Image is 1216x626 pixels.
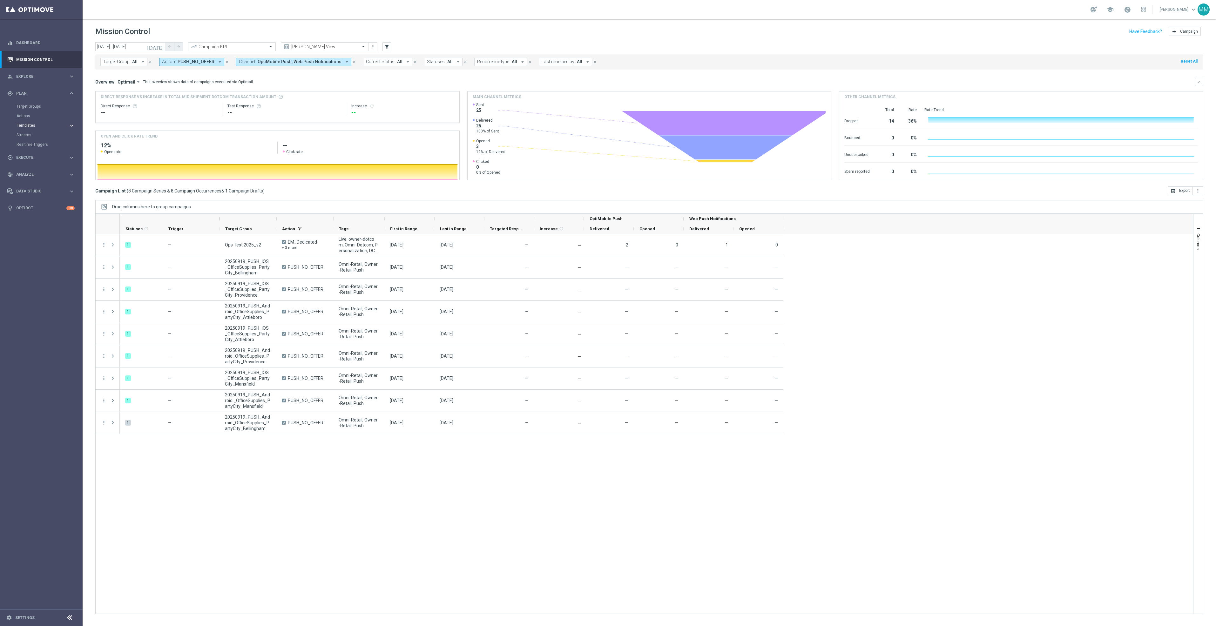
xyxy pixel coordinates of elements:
span: Omni-Retail, Owner-Retail, Push [339,284,379,295]
i: more_vert [101,420,107,426]
i: arrow_drop_down [455,59,461,65]
div: Explore [7,74,69,79]
span: PUSH_NO_OFFER [288,375,323,381]
span: Columns [1196,233,1201,250]
a: Actions [17,113,66,118]
i: more_vert [101,309,107,314]
span: — [774,265,778,270]
button: Recurrence type: All arrow_drop_down [474,58,527,66]
h4: Main channel metrics [473,94,521,100]
span: — [525,242,529,247]
span: Tags [339,226,348,231]
span: Ops Test 2025_v2 [225,242,261,248]
span: A [282,265,286,269]
div: Press SPACE to select this row. [120,256,783,279]
button: Statuses: All arrow_drop_down [424,58,463,66]
span: Last in Range [440,226,467,231]
button: close [224,58,230,65]
span: Execute [16,156,69,159]
div: Press SPACE to select this row. [120,390,783,412]
i: arrow_drop_down [344,59,350,65]
span: Trigger [168,226,184,231]
i: trending_up [191,44,197,50]
span: Click rate [286,149,303,154]
span: school [1107,6,1114,13]
h4: Other channel metrics [844,94,895,100]
button: Optimail arrow_drop_down [116,79,143,85]
span: — [578,287,581,293]
span: Sent [476,102,484,107]
div: MM [1198,3,1210,16]
span: Target Group: [103,59,131,64]
div: 1 [125,242,131,248]
span: 100% of Sent [476,129,499,134]
i: more_vert [101,286,107,292]
i: arrow_drop_down [585,59,591,65]
i: close [148,60,152,64]
span: Delivered [590,226,609,231]
h2: 12% [101,142,272,149]
button: close [463,58,468,65]
div: 14 [877,115,894,125]
span: ( [127,188,128,194]
span: Templates [17,124,62,127]
span: Omni-Retail, Owner-Retail, Push [339,306,379,317]
span: — [168,287,172,292]
div: Data Studio keyboard_arrow_right [7,189,75,194]
div: 19 Sep 2025, Friday [440,242,453,248]
i: [DATE] [147,44,164,50]
a: Settings [15,616,35,620]
span: Delivered [689,226,709,231]
div: Templates keyboard_arrow_right [17,123,75,128]
div: Press SPACE to select this row. [96,345,120,367]
div: 0% [902,166,917,176]
button: Mission Control [7,57,75,62]
span: Action [282,226,295,231]
i: keyboard_arrow_right [69,73,75,79]
span: A [282,332,286,336]
span: Live, owner-dotcom, Omni-Dotcom, Personalization, DC Category Propensity, owner-dotcom-dedicated,... [339,236,379,253]
span: Explore [16,75,69,78]
div: Test Response [227,104,341,109]
div: Press SPACE to select this row. [96,390,120,412]
span: 0 [476,164,500,170]
div: 0% [902,132,917,142]
i: refresh [369,104,375,109]
i: close [463,60,468,64]
h1: Mission Control [95,27,150,36]
div: Rate Trend [924,107,1198,112]
div: equalizer Dashboard [7,40,75,45]
div: 1 [125,264,131,270]
span: PUSH_NO_OFFER [288,309,323,314]
span: A [282,240,286,244]
button: Target Group: All arrow_drop_down [100,58,147,66]
h3: Campaign List [95,188,265,194]
div: -- [351,109,454,116]
i: close [225,60,229,64]
div: Direct Response [101,104,217,109]
span: — [625,287,628,292]
span: PUSH_NO_OFFER [288,353,323,359]
i: close [593,60,597,64]
span: Plan [16,91,69,95]
span: Channel: [239,59,256,64]
div: Press SPACE to select this row. [96,256,120,279]
div: Templates [17,121,82,130]
span: First in Range [390,226,417,231]
div: 19 Sep 2025, Friday [390,242,403,248]
i: keyboard_arrow_right [69,123,75,129]
i: arrow_forward [176,44,181,49]
span: Opened [639,226,655,231]
span: 25 [476,123,499,129]
span: A [282,376,286,380]
div: Plan [7,91,69,96]
div: Press SPACE to select this row. [120,301,783,323]
i: more_vert [101,353,107,359]
div: + 3 more [282,245,317,251]
i: more_vert [1195,188,1200,193]
span: Current Status: [366,59,395,64]
span: OptiMobile Push, Web Push Notifications [258,59,341,64]
div: +10 [66,206,75,210]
